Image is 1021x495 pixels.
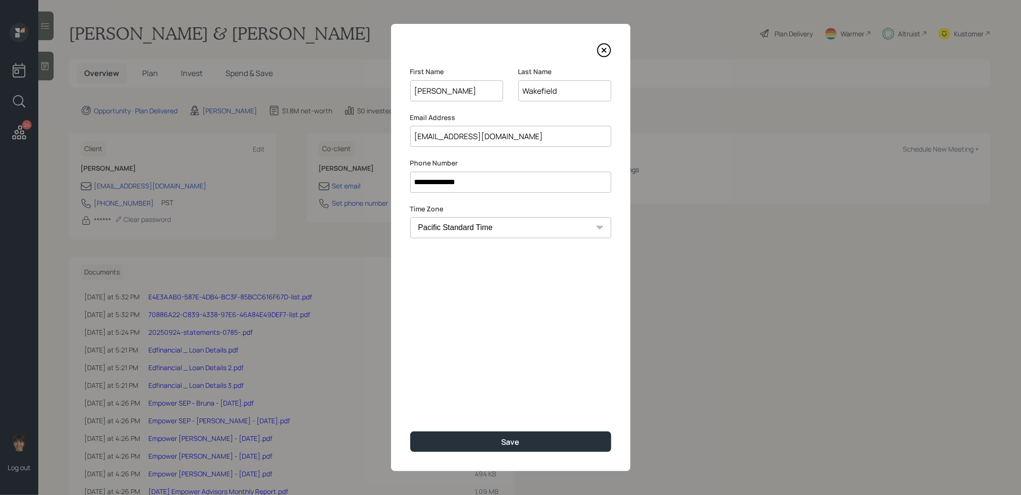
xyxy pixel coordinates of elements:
[518,67,611,77] label: Last Name
[410,158,611,168] label: Phone Number
[410,113,611,122] label: Email Address
[410,67,503,77] label: First Name
[410,204,611,214] label: Time Zone
[410,431,611,452] button: Save
[502,437,520,447] div: Save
